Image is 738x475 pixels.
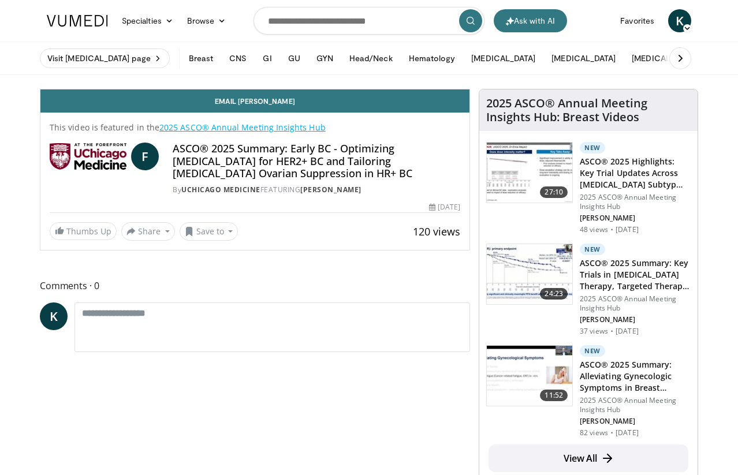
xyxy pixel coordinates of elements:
p: [DATE] [616,225,639,234]
p: New [580,142,605,154]
span: 24:23 [540,288,568,300]
a: 2025 ASCO® Annual Meeting Insights Hub [159,122,326,133]
span: 11:52 [540,390,568,401]
a: K [668,9,691,32]
div: [DATE] [429,202,460,212]
p: [PERSON_NAME] [580,315,691,324]
p: 2025 ASCO® Annual Meeting Insights Hub [580,396,691,414]
a: 11:52 New ASCO® 2025 Summary: Alleviating Gynecologic Symptoms in Breast Cance… 2025 ASCO® Annual... [486,345,691,437]
h3: ASCO® 2025 Summary: Alleviating Gynecologic Symptoms in Breast Cance… [580,359,691,394]
a: Email [PERSON_NAME] [40,89,469,113]
input: Search topics, interventions [254,7,484,35]
a: Browse [180,9,233,32]
a: K [40,302,68,330]
a: UChicago Medicine [181,185,260,195]
p: 2025 ASCO® Annual Meeting Insights Hub [580,294,691,313]
a: F [131,143,159,170]
button: Save to [180,222,238,241]
p: New [580,244,605,255]
span: 120 views [413,225,460,238]
p: This video is featured in the [50,122,460,133]
p: 2025 ASCO® Annual Meeting Insights Hub [580,193,691,211]
a: Specialties [115,9,180,32]
button: Breast [182,47,220,70]
button: Head/Neck [342,47,400,70]
img: 4059b991-fb16-4d1b-ab29-ab44b09011b4.150x105_q85_crop-smart_upscale.jpg [487,244,572,304]
div: · [610,327,613,336]
span: Comments 0 [40,278,470,293]
a: 27:10 New ASCO® 2025 Highlights: Key Trial Updates Across [MEDICAL_DATA] Subtyp… 2025 ASCO® Annua... [486,142,691,234]
p: [DATE] [616,428,639,437]
p: [DATE] [616,327,639,336]
button: CNS [222,47,254,70]
div: · [610,428,613,437]
button: [MEDICAL_DATA] [464,47,542,70]
button: GU [281,47,307,70]
h4: 2025 ASCO® Annual Meeting Insights Hub: Breast Videos [486,96,691,124]
h4: ASCO® 2025 Summary: Early BC - Optimizing [MEDICAL_DATA] for HER2+ BC and Tailoring [MEDICAL_DATA... [173,143,460,180]
a: Favorites [613,9,661,32]
p: [PERSON_NAME] [580,417,691,426]
img: a04ac2bc-0354-4a62-a11f-777e6e373939.150x105_q85_crop-smart_upscale.jpg [487,143,572,203]
span: 27:10 [540,186,568,198]
a: Visit [MEDICAL_DATA] page [40,48,170,68]
div: By FEATURING [173,185,460,195]
h3: ASCO® 2025 Highlights: Key Trial Updates Across [MEDICAL_DATA] Subtyp… [580,156,691,190]
a: 24:23 New ASCO® 2025 Summary: Key Trials in [MEDICAL_DATA] Therapy, Targeted Therap… 2025 ASCO® A... [486,244,691,336]
div: · [610,225,613,234]
p: [PERSON_NAME] [580,214,691,223]
img: VuMedi Logo [47,15,108,27]
a: [PERSON_NAME] [300,185,361,195]
button: Share [121,222,175,241]
button: Hematology [402,47,463,70]
button: [MEDICAL_DATA] [625,47,703,70]
button: GI [256,47,278,70]
img: UChicago Medicine [50,143,126,170]
img: 81e52785-0aeb-4df0-9509-353838612ad7.150x105_q85_crop-smart_upscale.jpg [487,346,572,406]
button: [MEDICAL_DATA] [545,47,623,70]
a: Thumbs Up [50,222,117,240]
p: 37 views [580,327,608,336]
p: 82 views [580,428,608,437]
button: Ask with AI [494,9,567,32]
p: New [580,345,605,357]
h3: ASCO® 2025 Summary: Key Trials in [MEDICAL_DATA] Therapy, Targeted Therap… [580,257,691,292]
button: GYN [310,47,340,70]
p: 48 views [580,225,608,234]
a: View All [489,444,688,472]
